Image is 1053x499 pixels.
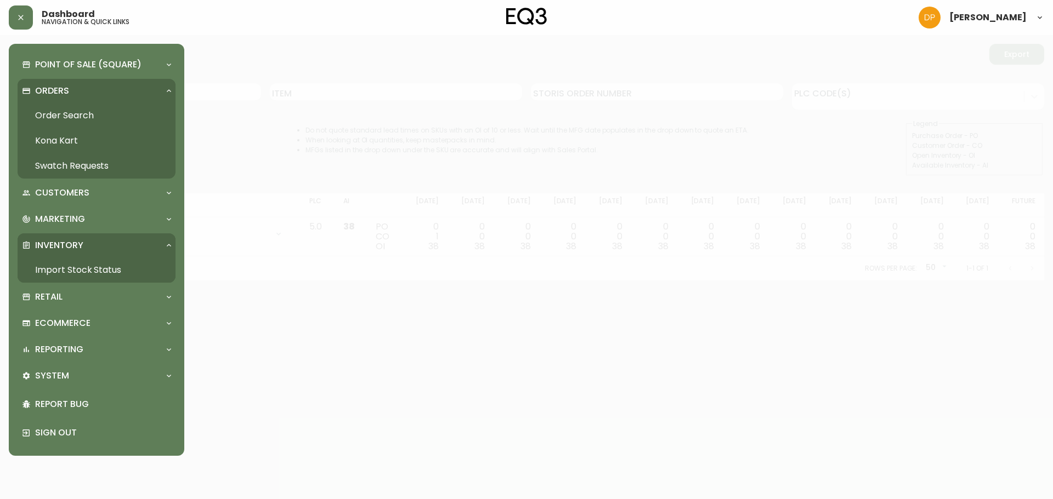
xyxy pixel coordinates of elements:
[35,398,171,410] p: Report Bug
[35,291,63,303] p: Retail
[35,187,89,199] p: Customers
[919,7,941,28] img: b0154ba12ae69382d64d2f3159806b19
[18,337,175,362] div: Reporting
[35,317,90,329] p: Ecommerce
[18,418,175,447] div: Sign Out
[949,13,1027,22] span: [PERSON_NAME]
[18,103,175,128] a: Order Search
[35,370,69,382] p: System
[18,79,175,103] div: Orders
[18,364,175,388] div: System
[18,181,175,205] div: Customers
[35,213,85,225] p: Marketing
[18,153,175,179] a: Swatch Requests
[35,59,141,71] p: Point of Sale (Square)
[18,311,175,335] div: Ecommerce
[18,233,175,257] div: Inventory
[18,257,175,283] a: Import Stock Status
[35,343,83,355] p: Reporting
[18,207,175,231] div: Marketing
[18,390,175,418] div: Report Bug
[18,53,175,77] div: Point of Sale (Square)
[42,10,95,19] span: Dashboard
[35,239,83,251] p: Inventory
[18,128,175,153] a: Kona Kart
[35,427,171,439] p: Sign Out
[18,285,175,309] div: Retail
[35,85,69,97] p: Orders
[506,8,547,25] img: logo
[42,19,129,25] h5: navigation & quick links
